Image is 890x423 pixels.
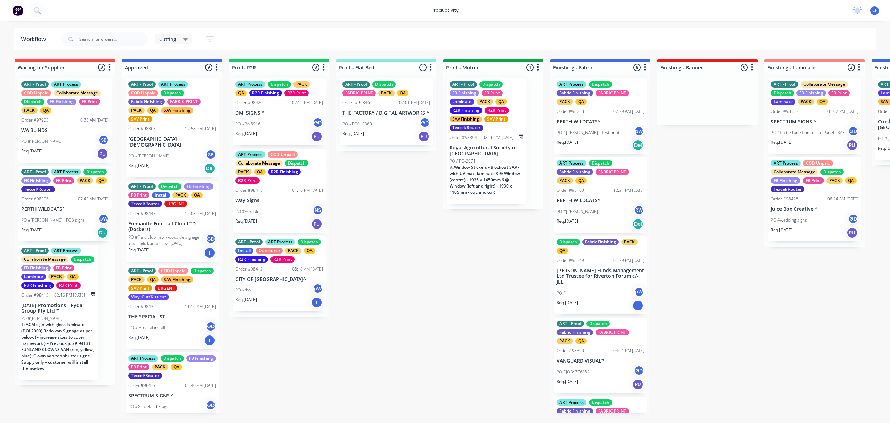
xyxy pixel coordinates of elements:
div: Dispatch [268,81,291,88]
div: Order #98390 [557,348,584,354]
div: PACK [557,338,573,344]
div: Dispatch [83,169,107,175]
div: Fabric Finishing [557,408,593,414]
div: QA [191,192,203,198]
div: QA [171,364,182,370]
div: ART ProcessCOD UnpaidCollaborate MessageDispatchPACKQAR2R FinishingR2R PrintOrder #9841801:16 PM ... [233,149,326,233]
div: ART ProcessDispatchPACKQAR2R FinishingR2R PrintOrder #9842002:12 PM [DATE]DMI SIGNS ^PO #Po 8916.... [233,78,326,145]
div: Order #98394 [450,134,477,141]
div: Order #98349 [557,257,584,264]
div: Dispatch [820,169,844,175]
div: ART Process [557,160,586,166]
p: Req. [DATE] [771,139,792,146]
div: PACK [557,177,573,184]
div: FB Finishing [771,177,800,184]
div: ART Process [51,81,81,88]
div: FB Finishing [450,90,479,96]
div: R2R Finishing [21,282,54,289]
div: GD [634,365,644,376]
div: FB Finishing [796,90,826,96]
p: Req. [DATE] [557,379,578,385]
div: FB Print [128,192,149,198]
p: VANGUARD VISUAL* [557,358,644,364]
p: PO #[PERSON_NAME] [21,138,63,144]
div: GD [848,214,858,224]
p: PO # [557,290,566,296]
div: FB Finishing [21,177,51,184]
div: PACK [128,276,145,283]
div: Dispatch [372,81,396,88]
div: Order #98356 [21,196,49,202]
div: ART Process [771,160,801,166]
div: GD [205,321,216,332]
div: ART ProcessDispatchFabric FinishingFABRIC PRINTPACKQAOrder #9816312:21 PM [DATE]PERTH WILDCATS^PO... [554,157,647,233]
span: ACM sign with gloss laminate (DOL2000) Redo van Signage as per below: (– increase sizes to cover ... [21,322,94,371]
p: Req. [DATE] [342,131,364,137]
div: Fabric Finishing [557,90,593,96]
div: Collaborate Message [235,160,283,166]
div: QA [96,177,107,184]
div: GD [420,117,430,128]
p: PO #[PERSON_NAME] - FOB signs [21,217,85,223]
div: PACK [293,81,310,88]
div: 07:43 AM [DATE] [78,196,109,202]
div: QA [304,248,315,254]
div: ART ProcessCOD UnpaidCollaborate MessageDispatchFB FinishingFB PrintPACKQATexcel/RouterOrder #984... [768,157,861,241]
div: pW [98,214,109,224]
div: ART - ProofDispatchFB FinishingFB PrintLaminatePACKQAR2R FinishingR2R PrintSAV FinishingSAV Print... [447,78,526,204]
div: PACK [128,107,145,114]
p: [GEOGRAPHIC_DATA][DEMOGRAPHIC_DATA] [128,136,216,148]
div: FB Print [53,265,74,271]
div: 12:08 PM [DATE] [185,210,216,217]
div: Laminate [450,99,474,105]
img: Factory [13,5,23,16]
div: QA [575,177,587,184]
input: Search for orders... [79,32,148,46]
div: FABRIC PRINT [596,329,629,335]
div: PACK [21,107,38,114]
p: Fremantle Football Club LTD (Dockers) [128,221,216,233]
div: SAV Print [128,285,152,291]
div: Texcel/Router [128,201,162,207]
div: PU [97,148,108,159]
div: NS [313,205,323,215]
div: ART - Proof [21,169,49,175]
div: Del [204,163,215,174]
div: Dispatch [479,81,503,88]
div: FB Finishing [184,183,213,190]
div: Order #98413 [21,292,49,298]
div: Collaborate Message [771,169,818,175]
div: 04:21 PM [DATE] [613,348,644,354]
p: PO #Field club new woodside signage and finals bump in for [DATE] [128,234,205,247]
div: Fabric Finishing [582,239,619,245]
p: Req. [DATE] [128,334,150,341]
div: PACK [378,90,395,96]
div: R2R Finishing [450,107,482,114]
div: ART Process [235,151,265,158]
p: PO #[PERSON_NAME] [21,315,63,322]
div: ART - Proof [128,268,156,274]
div: GD [205,234,216,244]
p: PERTH WILDCATS^ [21,206,109,212]
div: FB Finishing [186,355,216,362]
div: PACK [826,177,843,184]
div: FB Print [128,364,149,370]
p: PO #PO-2971 [450,158,476,164]
div: ART Process [557,81,586,88]
span: Cutting [159,35,176,43]
div: QA [235,90,247,96]
p: Req. [DATE] [557,139,578,146]
div: PU [847,227,858,238]
div: PACK [48,274,65,280]
div: ART Process [128,355,158,362]
p: PO #Cattle Lane Composite Panel - RAS [771,130,845,136]
div: 02:12 PM [DATE] [292,100,323,106]
div: QA [147,107,159,114]
div: GD [848,126,858,136]
div: Dispatch [191,268,214,274]
div: SAV Print [128,116,152,122]
p: [PERSON_NAME] Funds Management Ltd Trustee for Riverton Forum c/- JLL [557,268,644,285]
div: pW [313,283,323,294]
div: PU [311,131,322,142]
div: R2R Print [485,107,509,114]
